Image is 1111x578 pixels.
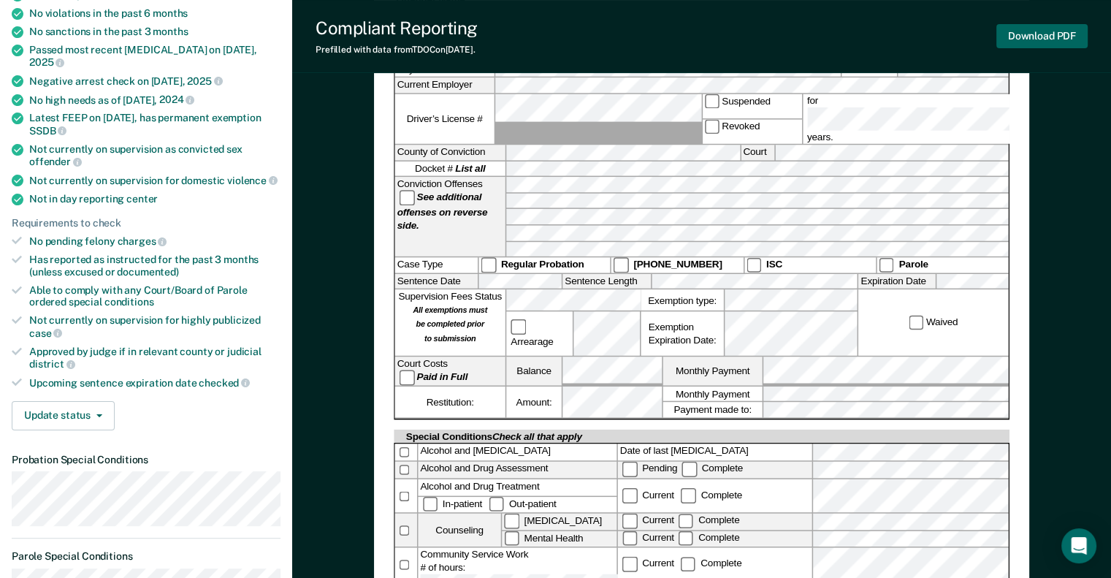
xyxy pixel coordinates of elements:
[397,191,488,230] strong: See additional offenses on reverse side.
[747,258,761,273] input: ISC
[29,75,280,88] div: Negative arrest check on [DATE],
[633,259,722,270] strong: [PHONE_NUMBER]
[622,531,637,545] input: Current
[413,305,487,344] strong: All exemptions must be completed prior to submission
[620,490,676,501] label: Current
[663,387,763,402] label: Monthly Payment
[741,145,774,160] label: Court
[29,174,280,187] div: Not currently on supervision for domestic
[622,557,637,571] input: Current
[400,191,414,205] input: See additional offenses on reverse side.
[29,56,64,68] span: 2025
[618,444,812,461] label: Date of last [MEDICAL_DATA]
[899,259,928,270] strong: Parole
[12,454,280,466] dt: Probation Special Conditions
[702,94,801,118] label: Suspended
[622,514,637,528] input: Current
[395,290,505,357] div: Supervision Fees Status
[679,490,744,501] label: Complete
[395,387,505,418] div: Restitution:
[909,316,923,330] input: Waived
[395,145,505,160] label: County of Conviction
[316,45,478,55] div: Prefilled with data from TDOC on [DATE] .
[506,357,562,386] label: Balance
[641,290,724,311] label: Exemption type:
[807,107,1026,131] input: for years.
[705,120,719,134] input: Revoked
[492,431,582,442] span: Check all that apply
[418,479,616,495] div: Alcohol and Drug Treatment
[12,550,280,563] dt: Parole Special Conditions
[404,430,584,443] div: Special Conditions
[705,94,719,109] input: Suspended
[159,94,194,105] span: 2024
[421,498,487,509] label: In-patient
[29,358,75,370] span: district
[620,515,676,526] label: Current
[481,258,496,273] input: Regular Probation
[614,258,628,273] input: [PHONE_NUMBER]
[504,531,519,545] input: Mental Health
[12,217,280,229] div: Requirements to check
[29,193,280,205] div: Not in day reporting
[663,403,763,418] label: Payment made to:
[104,296,154,308] span: conditions
[502,531,616,547] label: Mental Health
[29,44,280,69] div: Passed most recent [MEDICAL_DATA] on [DATE],
[227,175,278,186] span: violence
[502,514,616,530] label: [MEDICAL_DATA]
[29,26,280,38] div: No sanctions in the past 3
[29,94,280,107] div: No high needs as of [DATE],
[679,463,745,474] label: Complete
[126,193,158,205] span: center
[766,259,782,270] strong: ISC
[879,258,893,273] input: Parole
[682,462,696,476] input: Complete
[511,320,525,335] input: Arrearage
[620,463,680,474] label: Pending
[681,557,695,571] input: Complete
[641,312,724,356] div: Exemption Expiration Date:
[1061,528,1096,563] div: Open Intercom Messenger
[395,357,505,386] div: Court Costs
[12,401,115,430] button: Update status
[395,78,495,94] label: Current Employer
[417,371,468,382] strong: Paid in Full
[622,462,637,476] input: Pending
[395,177,505,256] div: Conviction Offenses
[395,274,478,289] label: Sentence Date
[29,284,280,309] div: Able to comply with any Court/Board of Parole ordered special
[29,143,280,168] div: Not currently on supervision as convicted sex
[400,370,414,385] input: Paid in Full
[620,558,676,569] label: Current
[29,235,280,248] div: No pending felony
[487,498,559,509] label: Out-patient
[29,327,62,339] span: case
[29,156,82,167] span: offender
[996,24,1088,48] button: Download PDF
[681,488,695,503] input: Complete
[679,514,693,528] input: Complete
[501,259,584,270] strong: Regular Probation
[663,357,763,386] label: Monthly Payment
[418,514,500,547] div: Counseling
[679,558,744,569] div: Complete
[508,320,570,349] label: Arrearage
[153,7,188,19] span: months
[29,125,66,137] span: SSDB
[679,531,693,545] input: Complete
[805,94,1028,144] label: for years.
[702,120,801,144] label: Revoked
[29,376,280,389] div: Upcoming sentence expiration date
[676,532,742,543] label: Complete
[504,514,519,528] input: [MEDICAL_DATA]
[316,18,478,39] div: Compliant Reporting
[29,254,280,278] div: Has reported as instructed for the past 3 months (unless excused or
[620,532,676,543] label: Current
[29,112,280,137] div: Latest FEEP on [DATE], has permanent exemption
[395,258,478,273] div: Case Type
[906,316,960,330] label: Waived
[187,75,222,87] span: 2025
[418,462,616,479] div: Alcohol and Drug Assessment
[199,377,250,389] span: checked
